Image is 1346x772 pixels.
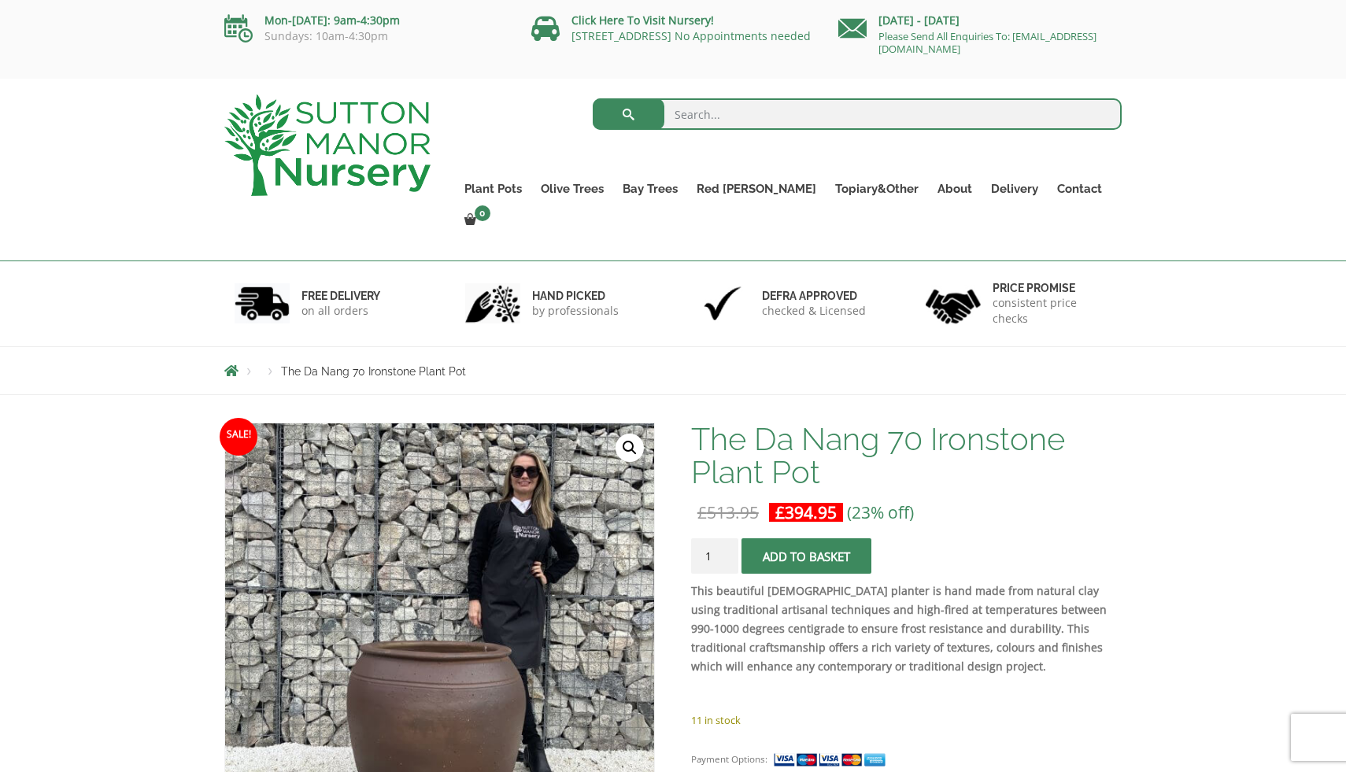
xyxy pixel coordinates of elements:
small: Payment Options: [691,753,767,765]
p: Sundays: 10am-4:30pm [224,30,508,42]
a: Olive Trees [531,178,613,200]
strong: This beautiful [DEMOGRAPHIC_DATA] planter is hand made from natural clay using traditional artisa... [691,583,1107,674]
a: View full-screen image gallery [616,434,644,462]
nav: Breadcrumbs [224,364,1122,377]
img: logo [224,94,431,196]
h1: The Da Nang 70 Ironstone Plant Pot [691,423,1122,489]
a: Red [PERSON_NAME] [687,178,826,200]
span: (23% off) [847,501,914,523]
a: Please Send All Enquiries To: [EMAIL_ADDRESS][DOMAIN_NAME] [878,29,1096,56]
a: Plant Pots [455,178,531,200]
img: payment supported [773,752,891,768]
p: [DATE] - [DATE] [838,11,1122,30]
a: Bay Trees [613,178,687,200]
button: Add to basket [741,538,871,574]
a: Delivery [982,178,1048,200]
span: The Da Nang 70 Ironstone Plant Pot [281,365,466,378]
p: by professionals [532,303,619,319]
h6: Price promise [993,281,1112,295]
a: Contact [1048,178,1111,200]
p: on all orders [301,303,380,319]
span: £ [697,501,707,523]
h6: FREE DELIVERY [301,289,380,303]
h6: Defra approved [762,289,866,303]
a: About [928,178,982,200]
img: 4.jpg [926,279,981,327]
p: 11 in stock [691,711,1122,730]
img: 2.jpg [465,283,520,323]
bdi: 394.95 [775,501,837,523]
span: Sale! [220,418,257,456]
input: Search... [593,98,1122,130]
input: Product quantity [691,538,738,574]
img: 1.jpg [235,283,290,323]
p: checked & Licensed [762,303,866,319]
h6: hand picked [532,289,619,303]
a: 0 [455,209,495,231]
span: £ [775,501,785,523]
p: Mon-[DATE]: 9am-4:30pm [224,11,508,30]
span: 0 [475,205,490,221]
a: Click Here To Visit Nursery! [571,13,714,28]
p: consistent price checks [993,295,1112,327]
bdi: 513.95 [697,501,759,523]
img: 3.jpg [695,283,750,323]
a: [STREET_ADDRESS] No Appointments needed [571,28,811,43]
a: Topiary&Other [826,178,928,200]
